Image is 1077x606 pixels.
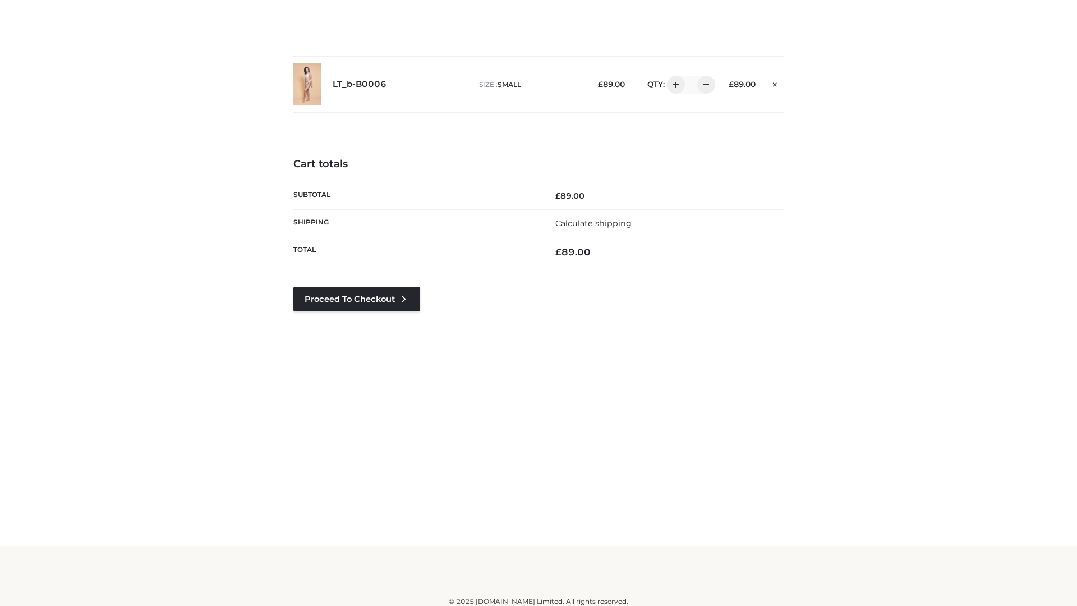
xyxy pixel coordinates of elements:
p: size : [479,80,581,90]
bdi: 89.00 [729,80,756,89]
th: Shipping [293,209,538,237]
a: Calculate shipping [555,218,632,228]
bdi: 89.00 [598,80,625,89]
div: QTY: [636,76,711,94]
bdi: 89.00 [555,191,584,201]
a: LT_b-B0006 [333,79,386,90]
span: SMALL [498,80,521,89]
span: £ [729,80,734,89]
bdi: 89.00 [555,246,591,258]
th: Subtotal [293,182,538,209]
span: £ [598,80,603,89]
span: £ [555,246,561,258]
h4: Cart totals [293,158,784,171]
a: Proceed to Checkout [293,287,420,311]
span: £ [555,191,560,201]
a: Remove this item [767,76,784,90]
th: Total [293,237,538,267]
